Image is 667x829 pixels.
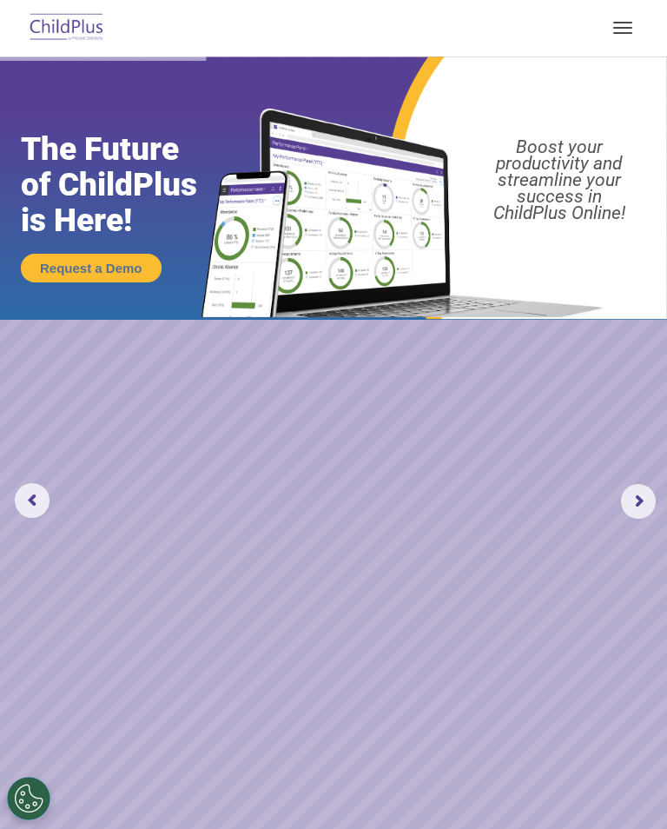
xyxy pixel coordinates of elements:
rs-layer: The Future of ChildPlus is Here! [21,131,234,238]
iframe: Chat Widget [580,746,667,829]
rs-layer: Boost your productivity and streamline your success in ChildPlus Online! [460,139,657,222]
a: Request a Demo [21,254,162,282]
button: Cookies Settings [7,777,50,820]
img: ChildPlus by Procare Solutions [26,8,108,49]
